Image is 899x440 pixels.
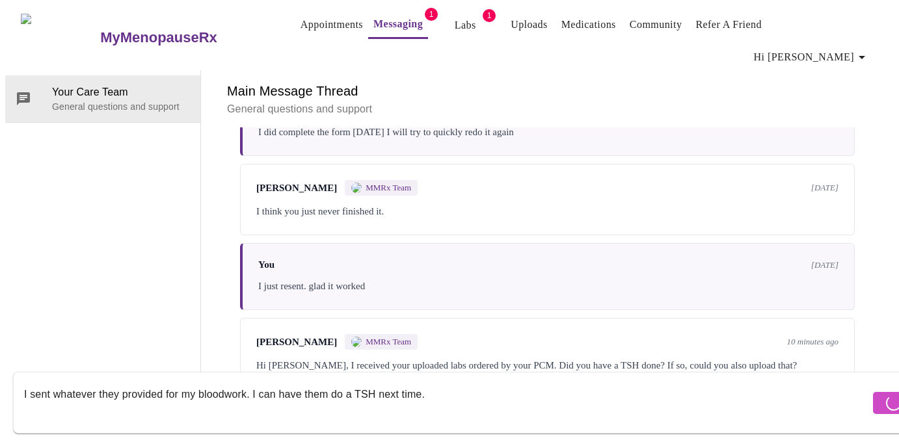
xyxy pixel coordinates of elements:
button: Appointments [295,12,368,38]
button: Hi [PERSON_NAME] [749,44,875,70]
button: Refer a Friend [690,12,767,38]
h6: Main Message Thread [227,81,868,101]
span: [PERSON_NAME] [256,183,337,194]
div: I did complete the form [DATE] I will try to quickly redo it again [258,124,839,140]
span: 1 [425,8,438,21]
button: Uploads [505,12,553,38]
p: General questions and support [227,101,868,117]
a: MyMenopauseRx [99,15,269,60]
span: You [258,259,275,270]
span: Hi [PERSON_NAME] [754,48,870,66]
span: 1 [483,9,496,22]
img: MMRX [351,183,362,193]
span: MMRx Team [366,337,411,347]
span: [DATE] [811,183,839,193]
span: [DATE] [811,260,839,270]
img: MMRX [351,337,362,347]
img: MyMenopauseRx Logo [21,14,99,62]
a: Messaging [373,15,423,33]
a: Uploads [511,16,548,34]
a: Refer a Friend [695,16,762,34]
a: Labs [455,16,476,34]
button: Community [624,12,688,38]
div: Your Care TeamGeneral questions and support [5,75,200,122]
button: Labs [444,12,486,38]
button: Messaging [368,11,428,39]
span: MMRx Team [366,183,411,193]
div: I just resent. glad it worked [258,278,839,294]
p: General questions and support [52,100,190,113]
textarea: Send a message about your appointment [24,382,870,423]
button: Medications [556,12,621,38]
span: 10 minutes ago [787,337,839,347]
a: Appointments [301,16,363,34]
span: [PERSON_NAME] [256,337,337,348]
a: Medications [561,16,616,34]
div: I think you just never finished it. [256,203,839,219]
span: Your Care Team [52,84,190,100]
div: Hi [PERSON_NAME], I received your uploaded labs ordered by your PCM. Did you have a TSH done? If ... [256,357,839,389]
h3: MyMenopauseRx [100,29,217,46]
a: Community [630,16,682,34]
